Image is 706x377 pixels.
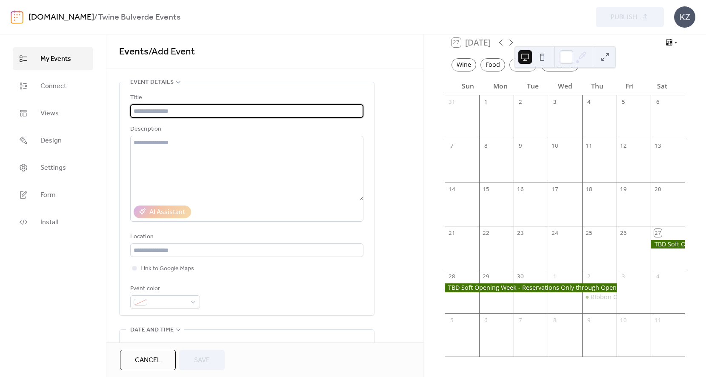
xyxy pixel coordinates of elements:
[480,58,505,71] div: Food
[551,316,559,324] div: 8
[98,9,180,26] b: Twine Bulverde Events
[140,264,194,274] span: Link to Google Maps
[654,316,662,324] div: 11
[452,77,484,95] div: Sun
[130,284,198,294] div: Event color
[13,156,93,179] a: Settings
[40,81,66,91] span: Connect
[551,273,559,280] div: 1
[517,77,549,95] div: Tue
[13,47,93,70] a: My Events
[445,283,616,292] div: TBD Soft Opening Week - Reservations Only through Opentable
[585,316,593,324] div: 9
[517,186,524,193] div: 16
[585,98,593,106] div: 4
[620,229,627,237] div: 26
[130,232,362,242] div: Location
[551,142,559,150] div: 10
[13,74,93,97] a: Connect
[448,316,456,324] div: 5
[11,10,23,24] img: logo
[448,229,456,237] div: 21
[654,186,662,193] div: 20
[654,273,662,280] div: 4
[581,77,614,95] div: Thu
[40,190,56,200] span: Form
[585,186,593,193] div: 18
[549,77,581,95] div: Wed
[13,211,93,234] a: Install
[482,186,490,193] div: 15
[620,316,627,324] div: 10
[40,136,62,146] span: Design
[13,129,93,152] a: Design
[551,98,559,106] div: 3
[482,98,490,106] div: 1
[585,229,593,237] div: 25
[130,93,362,103] div: Title
[135,355,161,366] span: Cancel
[585,273,593,280] div: 2
[40,54,71,64] span: My Events
[120,350,176,370] button: Cancel
[149,43,195,61] span: / Add Event
[130,77,174,88] span: Event details
[551,229,559,237] div: 24
[674,6,695,28] div: KZ
[452,58,476,71] div: Wine
[94,9,98,26] b: /
[482,229,490,237] div: 22
[614,77,646,95] div: Fri
[620,273,627,280] div: 3
[130,340,160,351] div: Start date
[620,186,627,193] div: 19
[482,316,490,324] div: 6
[654,142,662,150] div: 13
[13,102,93,125] a: Views
[130,325,174,335] span: Date and time
[517,316,524,324] div: 7
[620,142,627,150] div: 12
[13,183,93,206] a: Form
[251,340,278,351] div: End date
[517,98,524,106] div: 2
[448,98,456,106] div: 31
[517,273,524,280] div: 30
[40,217,58,228] span: Install
[517,229,524,237] div: 23
[620,98,627,106] div: 5
[654,229,662,237] div: 27
[482,273,490,280] div: 29
[484,77,516,95] div: Mon
[119,43,149,61] a: Events
[448,186,456,193] div: 14
[130,124,362,134] div: Description
[40,163,66,173] span: Settings
[40,109,59,119] span: Views
[517,142,524,150] div: 9
[582,293,617,301] div: RIbbon Cutting for Twine with Bulverde Chamber
[448,273,456,280] div: 28
[651,240,685,248] div: TBD Soft Opening Week - Reservations Only through Opentable
[29,9,94,26] a: [DOMAIN_NAME]
[482,142,490,150] div: 8
[551,186,559,193] div: 17
[509,58,537,71] div: Music
[646,77,678,95] div: Sat
[448,142,456,150] div: 7
[585,142,593,150] div: 11
[654,98,662,106] div: 6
